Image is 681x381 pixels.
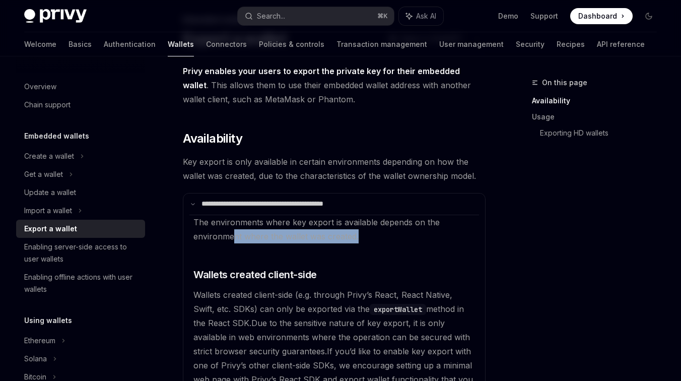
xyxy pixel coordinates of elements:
[516,32,544,56] a: Security
[168,32,194,56] a: Wallets
[193,290,464,328] span: Wallets created client-side (e.g. through Privy’s React, React Native, Swift, etc. SDKs) can only...
[540,125,665,141] a: Exporting HD wallets
[16,96,145,114] a: Chain support
[542,77,587,89] span: On this page
[578,11,617,21] span: Dashboard
[24,335,55,347] div: Ethereum
[24,223,77,235] div: Export a wallet
[238,7,394,25] button: Search...⌘K
[16,220,145,238] a: Export a wallet
[570,8,633,24] a: Dashboard
[183,131,242,147] span: Availability
[24,205,72,217] div: Import a wallet
[24,353,47,365] div: Solana
[416,11,436,21] span: Ask AI
[16,183,145,202] a: Update a wallet
[597,32,645,56] a: API reference
[24,32,56,56] a: Welcome
[16,78,145,96] a: Overview
[206,32,247,56] a: Connectors
[377,12,388,20] span: ⌘ K
[24,150,74,162] div: Create a wallet
[183,155,486,183] span: Key export is only available in certain environments depending on how the wallet was created, due...
[259,32,324,56] a: Policies & controls
[336,32,427,56] a: Transaction management
[24,186,76,199] div: Update a wallet
[399,7,443,25] button: Ask AI
[24,81,56,93] div: Overview
[193,217,440,241] span: The environments where key export is available depends on the environment where the wallet was cr...
[532,93,665,109] a: Availability
[24,168,63,180] div: Get a wallet
[370,304,426,315] code: exportWallet
[193,268,317,282] span: Wallets created client-side
[183,64,486,106] span: . This allows them to use their embedded wallet address with another wallet client, such as MetaM...
[24,314,72,327] h5: Using wallets
[439,32,504,56] a: User management
[532,109,665,125] a: Usage
[104,32,156,56] a: Authentication
[16,268,145,298] a: Enabling offline actions with user wallets
[16,238,145,268] a: Enabling server-side access to user wallets
[498,11,518,21] a: Demo
[69,32,92,56] a: Basics
[257,10,285,22] div: Search...
[557,32,585,56] a: Recipes
[24,130,89,142] h5: Embedded wallets
[193,318,470,356] span: Due to the sensitive nature of key export, it is only available in web environments where the ope...
[24,9,87,23] img: dark logo
[24,241,139,265] div: Enabling server-side access to user wallets
[641,8,657,24] button: Toggle dark mode
[24,99,71,111] div: Chain support
[530,11,558,21] a: Support
[183,66,460,90] strong: Privy enables your users to export the private key for their embedded wallet
[24,271,139,295] div: Enabling offline actions with user wallets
